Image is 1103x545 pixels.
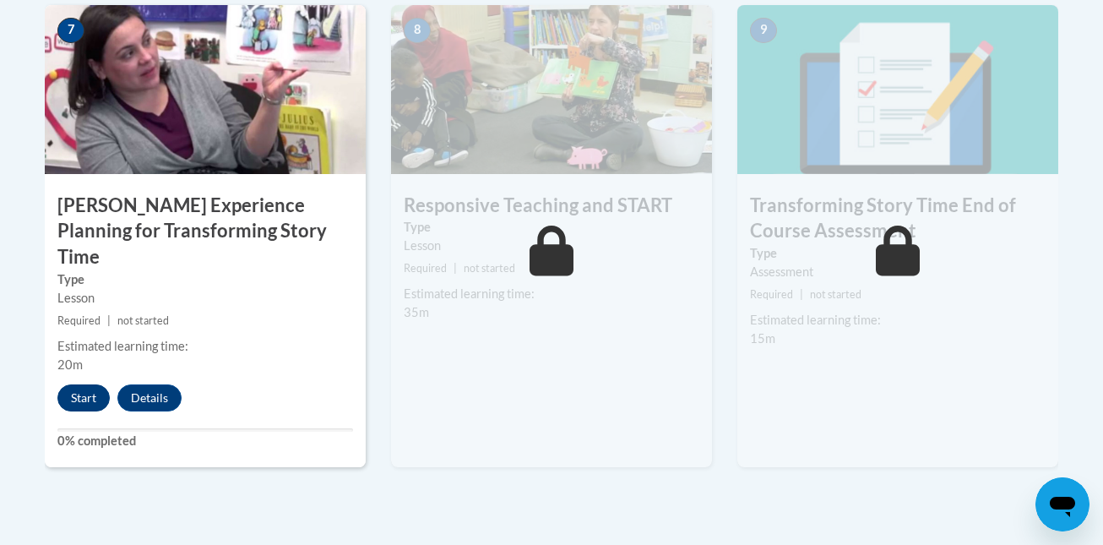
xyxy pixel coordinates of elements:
[750,263,1046,281] div: Assessment
[57,337,353,356] div: Estimated learning time:
[57,289,353,308] div: Lesson
[750,331,775,346] span: 15m
[464,262,515,275] span: not started
[107,314,111,327] span: |
[750,18,777,43] span: 9
[750,288,793,301] span: Required
[404,218,699,237] label: Type
[45,5,366,174] img: Course Image
[404,305,429,319] span: 35m
[454,262,457,275] span: |
[750,311,1046,330] div: Estimated learning time:
[737,193,1058,245] h3: Transforming Story Time End of Course Assessment
[404,237,699,255] div: Lesson
[404,18,431,43] span: 8
[750,244,1046,263] label: Type
[57,270,353,289] label: Type
[57,432,353,450] label: 0% completed
[57,314,101,327] span: Required
[57,18,84,43] span: 7
[117,314,169,327] span: not started
[391,5,712,174] img: Course Image
[810,288,861,301] span: not started
[45,193,366,270] h3: [PERSON_NAME] Experience Planning for Transforming Story Time
[117,384,182,411] button: Details
[57,384,110,411] button: Start
[391,193,712,219] h3: Responsive Teaching and START
[737,5,1058,174] img: Course Image
[404,262,447,275] span: Required
[57,357,83,372] span: 20m
[800,288,803,301] span: |
[1035,477,1089,531] iframe: Button to launch messaging window
[404,285,699,303] div: Estimated learning time:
